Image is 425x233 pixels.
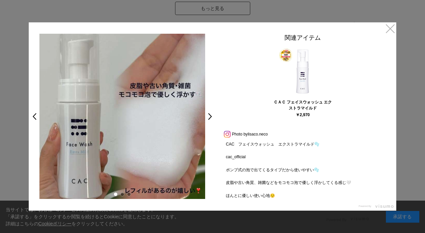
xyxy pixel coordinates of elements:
p: CAC フェイスウォッシュ エクストラマイルド🫧 cac_official ポンプ式の泡で出てくるタイプだから使いやすい🫧 皮脂や古い角質、雑菌などをモコモコ泡で優しく浮かしてくる感じ🤍 ほんと... [219,141,386,199]
img: 060474.jpg [278,46,328,96]
span: Photo by [232,130,248,138]
div: 関連アイテム [219,34,386,45]
a: lisaco.neco [248,132,268,137]
a: > [207,110,217,123]
a: × [384,22,396,34]
a: < [28,110,37,123]
div: ￥2,970 [296,113,310,117]
img: e9081006-1525-4f99-98cb-828c97d16105-large.jpg [39,34,205,199]
div: ＣＡＣ フェイスウォッシュ エクストラマイルド [273,99,332,111]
